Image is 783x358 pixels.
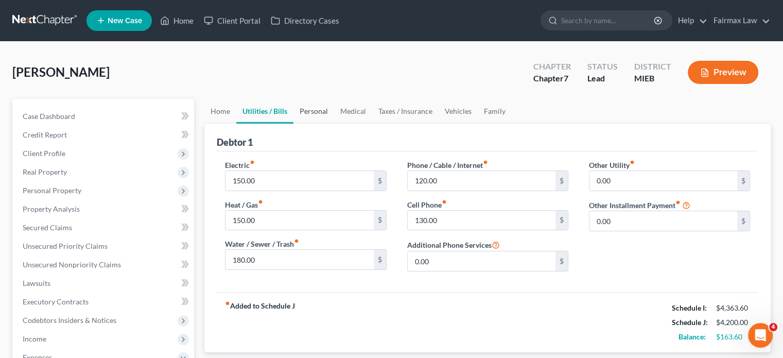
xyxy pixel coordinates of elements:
[23,297,89,306] span: Executory Contracts
[673,11,707,30] a: Help
[407,199,447,210] label: Cell Phone
[225,211,373,230] input: --
[250,160,255,165] i: fiber_manual_record
[23,167,67,176] span: Real Property
[334,99,372,124] a: Medical
[23,130,67,139] span: Credit Report
[587,61,618,73] div: Status
[23,186,81,195] span: Personal Property
[14,293,194,311] a: Executory Contracts
[217,136,253,148] div: Debtor 1
[14,237,194,255] a: Unsecured Priority Claims
[14,107,194,126] a: Case Dashboard
[737,171,750,191] div: $
[748,323,773,348] iframe: Intercom live chat
[716,317,750,328] div: $4,200.00
[408,251,555,271] input: --
[561,11,655,30] input: Search by name...
[688,61,758,84] button: Preview
[564,73,568,83] span: 7
[225,171,373,191] input: --
[708,11,770,30] a: Fairmax Law
[372,99,439,124] a: Taxes / Insurance
[12,64,110,79] span: [PERSON_NAME]
[225,160,255,171] label: Electric
[737,211,750,231] div: $
[23,112,75,121] span: Case Dashboard
[108,17,142,25] span: New Case
[225,199,263,210] label: Heat / Gas
[407,160,488,171] label: Phone / Cable / Internet
[589,200,681,211] label: Other Installment Payment
[23,204,80,213] span: Property Analysis
[555,171,568,191] div: $
[672,303,707,312] strong: Schedule I:
[408,171,555,191] input: --
[407,238,500,251] label: Additional Phone Services
[716,303,750,313] div: $4,363.60
[555,251,568,271] div: $
[258,199,263,204] i: fiber_manual_record
[266,11,344,30] a: Directory Cases
[236,99,293,124] a: Utilities / Bills
[769,323,777,331] span: 4
[672,318,708,327] strong: Schedule J:
[23,223,72,232] span: Secured Claims
[374,211,386,230] div: $
[555,211,568,230] div: $
[155,11,199,30] a: Home
[23,149,65,158] span: Client Profile
[533,73,571,84] div: Chapter
[225,301,295,344] strong: Added to Schedule J
[199,11,266,30] a: Client Portal
[374,250,386,269] div: $
[23,279,50,287] span: Lawsuits
[14,255,194,274] a: Unsecured Nonpriority Claims
[23,334,46,343] span: Income
[439,99,478,124] a: Vehicles
[293,99,334,124] a: Personal
[442,199,447,204] i: fiber_manual_record
[204,99,236,124] a: Home
[589,160,635,171] label: Other Utility
[14,274,194,293] a: Lawsuits
[294,238,299,244] i: fiber_manual_record
[14,218,194,237] a: Secured Claims
[587,73,618,84] div: Lead
[23,242,108,250] span: Unsecured Priority Claims
[408,211,555,230] input: --
[23,316,116,325] span: Codebtors Insiders & Notices
[478,99,512,124] a: Family
[630,160,635,165] i: fiber_manual_record
[589,171,737,191] input: --
[225,250,373,269] input: --
[589,211,737,231] input: --
[533,61,571,73] div: Chapter
[23,260,121,269] span: Unsecured Nonpriority Claims
[14,126,194,144] a: Credit Report
[716,332,750,342] div: $163.60
[374,171,386,191] div: $
[483,160,488,165] i: fiber_manual_record
[225,301,230,306] i: fiber_manual_record
[634,61,671,73] div: District
[675,200,681,205] i: fiber_manual_record
[14,200,194,218] a: Property Analysis
[678,332,706,341] strong: Balance:
[225,238,299,249] label: Water / Sewer / Trash
[634,73,671,84] div: MIEB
